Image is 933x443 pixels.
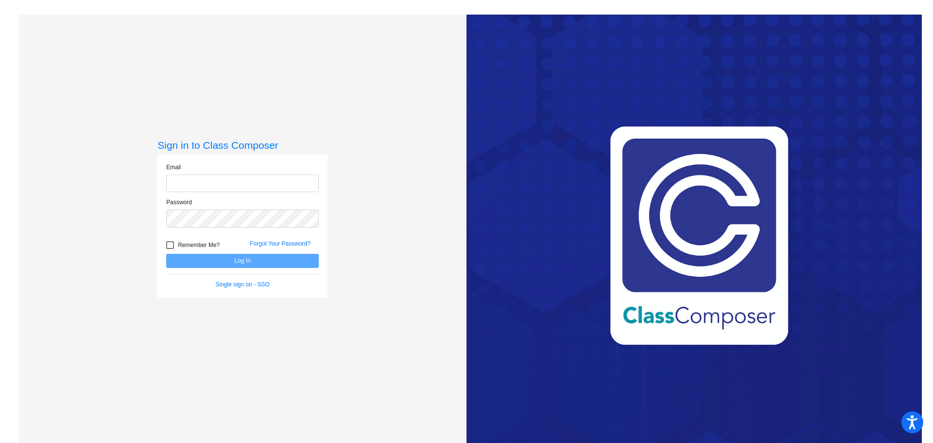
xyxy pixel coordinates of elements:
label: Email [166,163,181,172]
h3: Sign in to Class Composer [157,139,328,151]
a: Forgot Your Password? [250,240,311,247]
label: Password [166,198,192,207]
span: Remember Me? [178,239,220,251]
a: Single sign on - SSO [216,281,270,288]
button: Log In [166,254,319,268]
